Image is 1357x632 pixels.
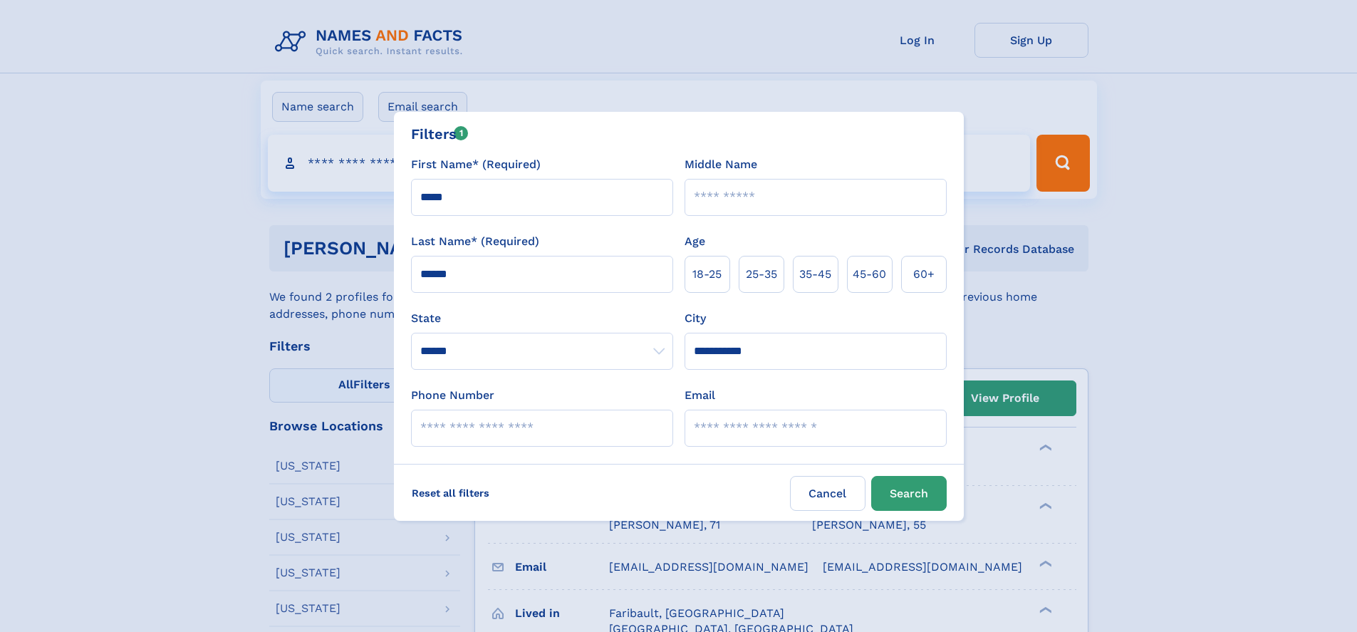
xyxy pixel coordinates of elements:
span: 25‑35 [746,266,777,283]
span: 60+ [913,266,935,283]
label: State [411,310,673,327]
label: Last Name* (Required) [411,233,539,250]
span: 18‑25 [692,266,722,283]
label: City [685,310,706,327]
label: Age [685,233,705,250]
span: 35‑45 [799,266,831,283]
label: First Name* (Required) [411,156,541,173]
label: Middle Name [685,156,757,173]
button: Search [871,476,947,511]
label: Email [685,387,715,404]
label: Cancel [790,476,865,511]
label: Reset all filters [402,476,499,510]
span: 45‑60 [853,266,886,283]
div: Filters [411,123,469,145]
label: Phone Number [411,387,494,404]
